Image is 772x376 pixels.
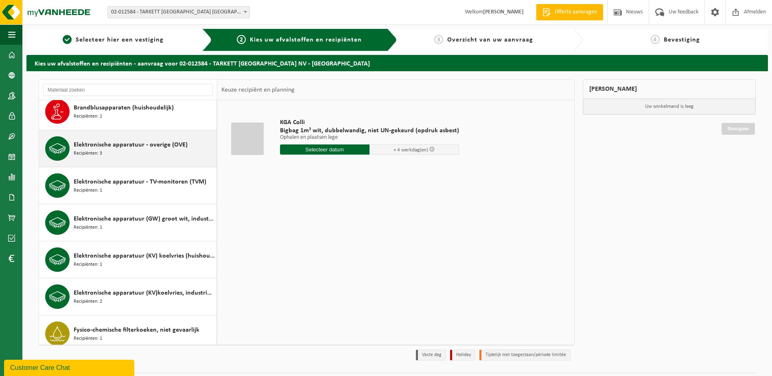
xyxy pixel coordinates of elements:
button: Fysico-chemische filterkoeken, niet gevaarlijk Recipiënten: 1 [39,315,217,352]
span: Bigbag 1m³ wit, dubbelwandig, niet UN-gekeurd (opdruk asbest) [280,127,459,135]
span: Elektronische apparatuur (KV)koelvries, industrieel [74,288,214,298]
span: Selecteer hier een vestiging [76,37,164,43]
span: Recipiënten: 1 [74,113,102,120]
button: Elektronische apparatuur (KV) koelvries (huishoudelijk) Recipiënten: 1 [39,241,217,278]
span: Fysico-chemische filterkoeken, niet gevaarlijk [74,325,199,335]
div: Keuze recipiënt en planning [217,80,299,100]
li: Holiday [450,350,475,361]
span: Elektronische apparatuur - TV-monitoren (TVM) [74,177,206,187]
span: Recipiënten: 1 [74,335,102,343]
strong: [PERSON_NAME] [483,9,524,15]
span: Recipiënten: 1 [74,187,102,195]
span: Kies uw afvalstoffen en recipiënten [250,37,362,43]
li: Vaste dag [416,350,446,361]
div: [PERSON_NAME] [583,79,756,99]
span: 2 [237,35,246,44]
span: Elektronische apparatuur - overige (OVE) [74,140,188,150]
a: Offerte aanvragen [536,4,603,20]
input: Selecteer datum [280,144,370,155]
span: + 4 werkdag(en) [394,147,428,153]
span: 1 [63,35,72,44]
p: Uw winkelmand is leeg [583,99,756,114]
span: Recipiënten: 3 [74,150,102,157]
span: Bevestiging [664,37,700,43]
a: Doorgaan [722,123,755,135]
input: Materiaal zoeken [43,84,213,96]
button: Elektronische apparatuur (KV)koelvries, industrieel Recipiënten: 2 [39,278,217,315]
span: 3 [434,35,443,44]
span: 4 [651,35,660,44]
span: Recipiënten: 1 [74,224,102,232]
span: 02-012584 - TARKETT DENDERMONDE NV - DENDERMONDE [108,7,249,18]
button: Elektronische apparatuur - overige (OVE) Recipiënten: 3 [39,130,217,167]
span: Elektronische apparatuur (GW) groot wit, industrieel [74,214,214,224]
p: Ophalen en plaatsen lege [280,135,459,140]
span: Elektronische apparatuur (KV) koelvries (huishoudelijk) [74,251,214,261]
span: 02-012584 - TARKETT DENDERMONDE NV - DENDERMONDE [107,6,250,18]
button: Elektronische apparatuur - TV-monitoren (TVM) Recipiënten: 1 [39,167,217,204]
button: Elektronische apparatuur (GW) groot wit, industrieel Recipiënten: 1 [39,204,217,241]
span: Offerte aanvragen [553,8,599,16]
span: Brandblusapparaten (huishoudelijk) [74,103,174,113]
h2: Kies uw afvalstoffen en recipiënten - aanvraag voor 02-012584 - TARKETT [GEOGRAPHIC_DATA] NV - [G... [26,55,768,71]
span: Recipiënten: 1 [74,261,102,269]
span: KGA Colli [280,118,459,127]
button: Brandblusapparaten (huishoudelijk) Recipiënten: 1 [39,93,217,130]
iframe: chat widget [4,358,136,376]
span: Overzicht van uw aanvraag [447,37,533,43]
span: Recipiënten: 2 [74,298,102,306]
li: Tijdelijk niet toegestaan/période limitée [479,350,571,361]
a: 1Selecteer hier een vestiging [31,35,196,45]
